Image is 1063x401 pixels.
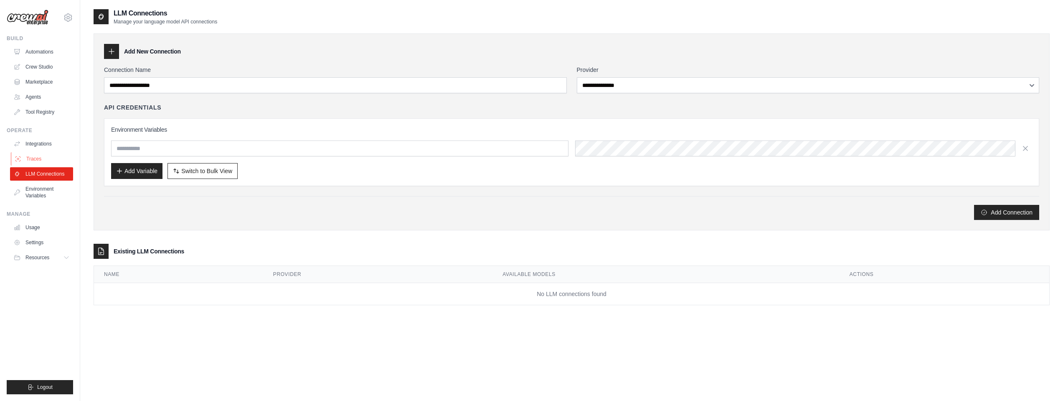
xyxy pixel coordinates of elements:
[10,182,73,202] a: Environment Variables
[10,251,73,264] button: Resources
[111,125,1032,134] h3: Environment Variables
[7,35,73,42] div: Build
[10,167,73,181] a: LLM Connections
[167,163,238,179] button: Switch to Bulk View
[104,103,161,112] h4: API Credentials
[94,266,263,283] th: Name
[492,266,840,283] th: Available Models
[577,66,1040,74] label: Provider
[10,105,73,119] a: Tool Registry
[263,266,492,283] th: Provider
[7,127,73,134] div: Operate
[104,66,567,74] label: Connection Name
[10,221,73,234] a: Usage
[10,236,73,249] a: Settings
[111,163,162,179] button: Add Variable
[25,254,49,261] span: Resources
[124,47,181,56] h3: Add New Connection
[114,8,217,18] h2: LLM Connections
[10,45,73,59] a: Automations
[840,266,1049,283] th: Actions
[7,10,48,26] img: Logo
[10,137,73,151] a: Integrations
[974,205,1039,220] button: Add Connection
[10,90,73,104] a: Agents
[11,152,74,166] a: Traces
[114,247,184,255] h3: Existing LLM Connections
[114,18,217,25] p: Manage your language model API connections
[94,283,1049,305] td: No LLM connections found
[10,75,73,89] a: Marketplace
[37,384,53,391] span: Logout
[7,380,73,394] button: Logout
[181,167,232,175] span: Switch to Bulk View
[7,211,73,217] div: Manage
[10,60,73,74] a: Crew Studio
